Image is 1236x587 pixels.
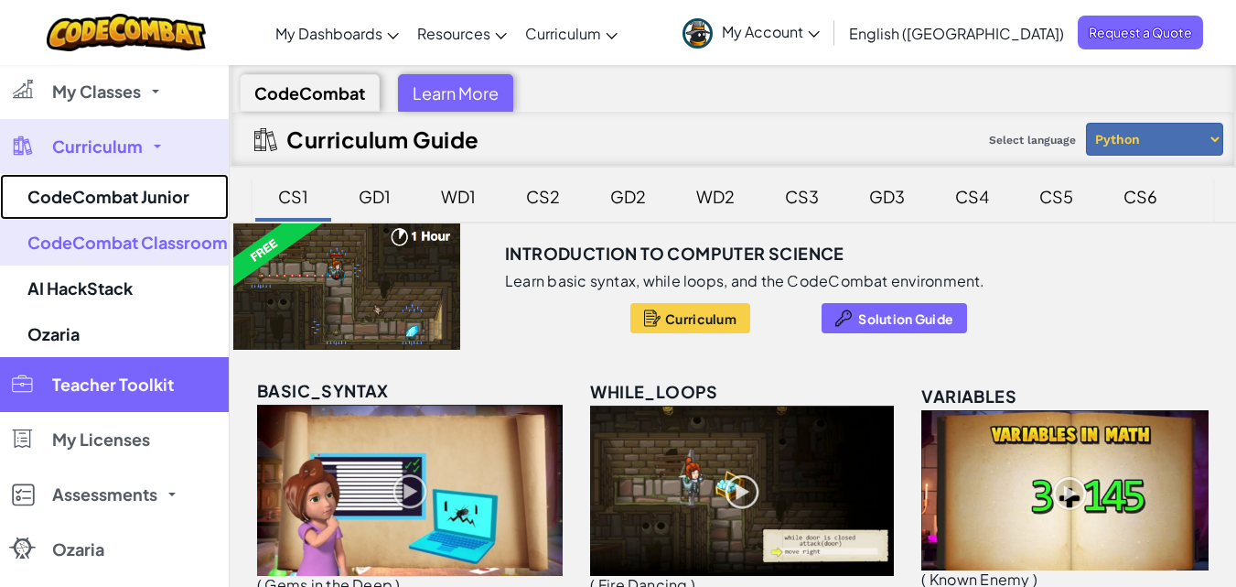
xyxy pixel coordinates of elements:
[52,541,104,558] span: Ozaria
[592,175,664,218] div: GD2
[665,311,736,326] span: Curriculum
[52,83,141,100] span: My Classes
[921,410,1209,571] img: variables_unlocked.png
[398,74,513,112] div: Learn More
[52,376,174,393] span: Teacher Toolkit
[423,175,494,218] div: WD1
[630,303,750,333] button: Curriculum
[590,381,717,402] span: while_loops
[849,24,1064,43] span: English ([GEOGRAPHIC_DATA])
[937,175,1007,218] div: CS4
[682,18,713,49] img: avatar
[851,175,923,218] div: GD3
[673,4,829,61] a: My Account
[260,175,327,218] div: CS1
[822,303,967,333] button: Solution Guide
[508,175,578,218] div: CS2
[525,24,601,43] span: Curriculum
[767,175,837,218] div: CS3
[417,24,490,43] span: Resources
[1105,175,1176,218] div: CS6
[52,431,150,448] span: My Licenses
[340,175,409,218] div: GD1
[982,126,1083,154] span: Select language
[1078,16,1203,49] a: Request a Quote
[678,175,753,218] div: WD2
[505,240,844,267] h3: Introduction to Computer Science
[840,8,1073,58] a: English ([GEOGRAPHIC_DATA])
[47,14,207,51] img: CodeCombat logo
[257,380,389,401] span: basic_syntax
[408,8,516,58] a: Resources
[275,24,382,43] span: My Dashboards
[52,486,157,503] span: Assessments
[921,386,1016,407] span: variables
[590,406,894,576] img: while_loops_unlocked.png
[266,8,408,58] a: My Dashboards
[722,22,820,41] span: My Account
[240,74,380,112] div: CodeCombat
[286,126,479,152] h2: Curriculum Guide
[516,8,627,58] a: Curriculum
[858,311,953,326] span: Solution Guide
[257,405,563,576] img: basic_syntax_unlocked.png
[505,272,985,290] p: Learn basic syntax, while loops, and the CodeCombat environment.
[52,138,143,155] span: Curriculum
[254,128,277,151] img: IconCurriculumGuide.svg
[1021,175,1091,218] div: CS5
